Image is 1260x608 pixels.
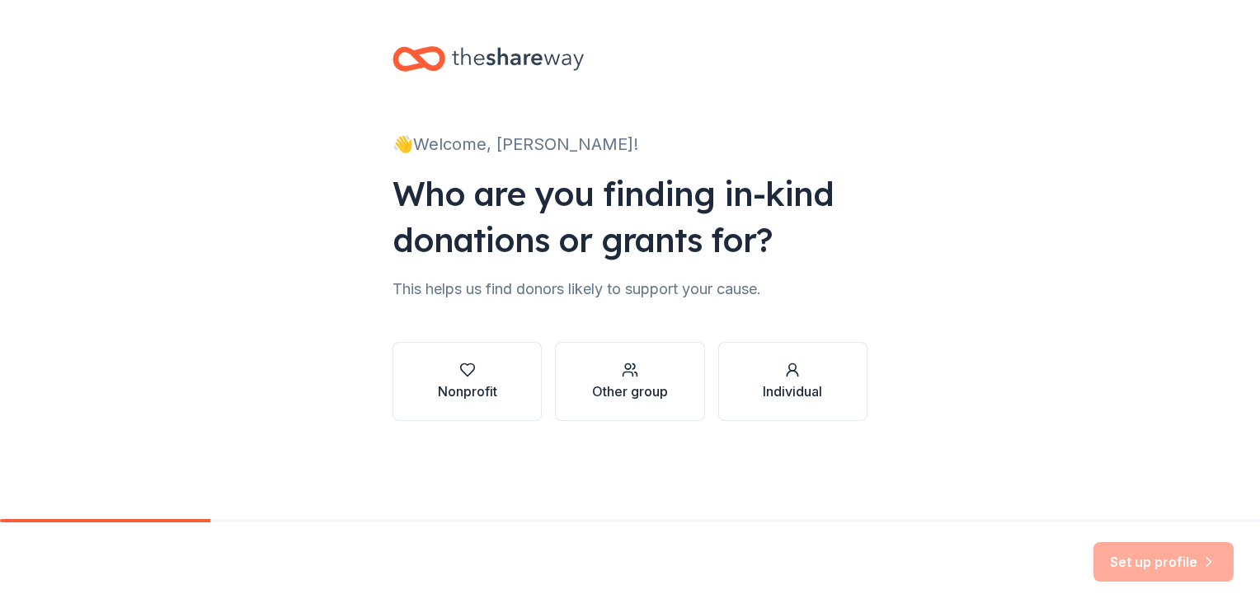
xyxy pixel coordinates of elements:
div: 👋 Welcome, [PERSON_NAME]! [393,131,867,157]
div: Nonprofit [438,381,497,401]
div: Individual [763,381,822,401]
div: This helps us find donors likely to support your cause. [393,276,867,302]
div: Other group [592,381,668,401]
div: Who are you finding in-kind donations or grants for? [393,171,867,263]
button: Individual [718,342,867,421]
button: Other group [555,342,704,421]
button: Nonprofit [393,342,542,421]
